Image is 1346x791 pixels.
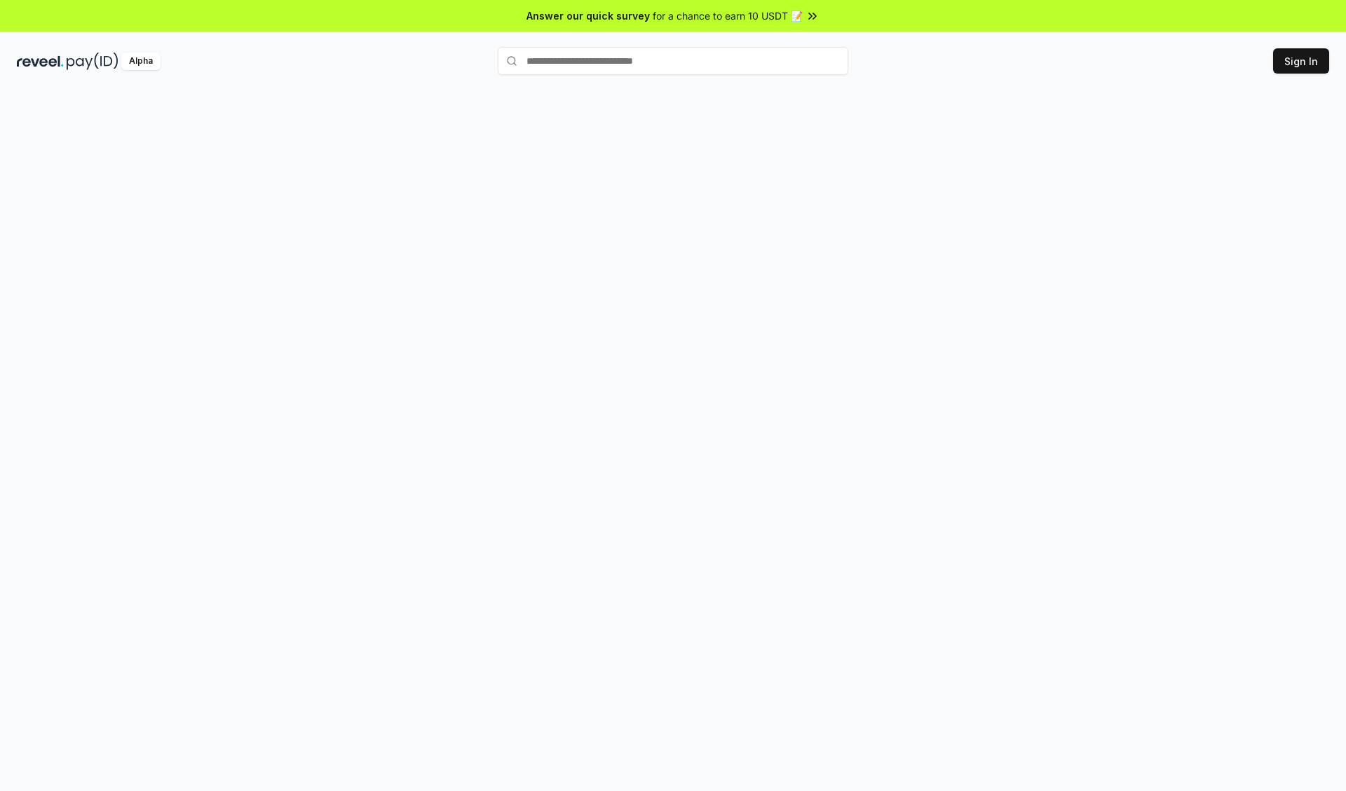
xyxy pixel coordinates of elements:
span: for a chance to earn 10 USDT 📝 [653,8,803,23]
button: Sign In [1273,48,1329,74]
img: reveel_dark [17,53,64,70]
div: Alpha [121,53,161,70]
span: Answer our quick survey [526,8,650,23]
img: pay_id [67,53,118,70]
